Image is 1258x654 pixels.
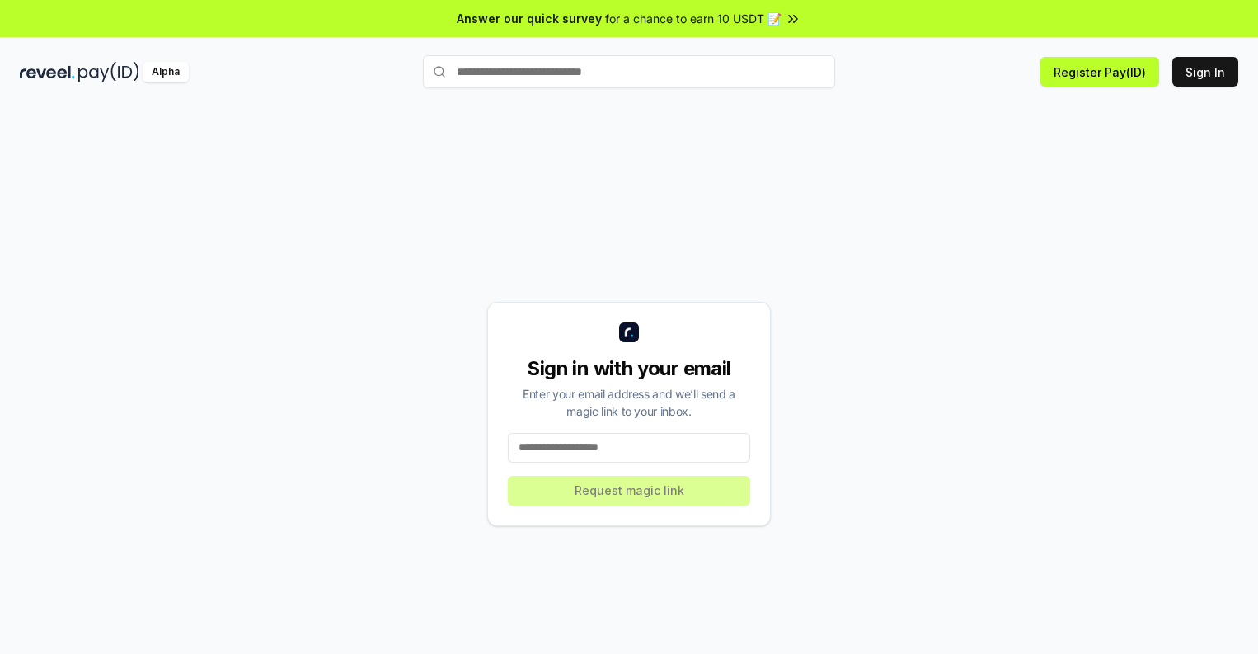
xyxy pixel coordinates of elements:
div: Sign in with your email [508,355,750,382]
span: for a chance to earn 10 USDT 📝 [605,10,782,27]
img: pay_id [78,62,139,82]
div: Enter your email address and we’ll send a magic link to your inbox. [508,385,750,420]
img: logo_small [619,322,639,342]
span: Answer our quick survey [457,10,602,27]
div: Alpha [143,62,189,82]
img: reveel_dark [20,62,75,82]
button: Register Pay(ID) [1040,57,1159,87]
button: Sign In [1172,57,1238,87]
